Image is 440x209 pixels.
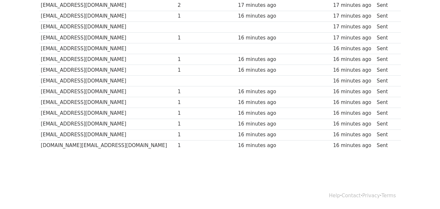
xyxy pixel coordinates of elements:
div: 1 [178,120,206,128]
div: 17 minutes ago [333,23,374,31]
td: Sent [375,76,397,86]
td: Sent [375,43,397,54]
td: [EMAIL_ADDRESS][DOMAIN_NAME] [39,32,176,43]
td: [DOMAIN_NAME][EMAIL_ADDRESS][DOMAIN_NAME] [39,140,176,151]
td: [EMAIL_ADDRESS][DOMAIN_NAME] [39,54,176,65]
td: [EMAIL_ADDRESS][DOMAIN_NAME] [39,11,176,22]
td: Sent [375,129,397,140]
td: [EMAIL_ADDRESS][DOMAIN_NAME] [39,22,176,32]
div: 2 [178,2,206,9]
div: 16 minutes ago [333,67,374,74]
iframe: Chat Widget [407,178,440,209]
div: 16 minutes ago [238,99,283,106]
div: 1 [178,88,206,96]
td: [EMAIL_ADDRESS][DOMAIN_NAME] [39,97,176,108]
div: 16 minutes ago [333,45,374,52]
div: 16 minutes ago [333,110,374,117]
a: Terms [381,193,396,199]
div: 1 [178,56,206,63]
div: 17 minutes ago [333,34,374,42]
td: Sent [375,54,397,65]
td: [EMAIL_ADDRESS][DOMAIN_NAME] [39,129,176,140]
div: 16 minutes ago [238,12,283,20]
td: Sent [375,97,397,108]
div: 16 minutes ago [238,34,283,42]
div: 16 minutes ago [333,120,374,128]
td: Sent [375,32,397,43]
div: 16 minutes ago [333,142,374,149]
div: 1 [178,99,206,106]
td: Sent [375,65,397,76]
div: 16 minutes ago [238,56,283,63]
td: Sent [375,108,397,119]
div: 16 minutes ago [333,77,374,85]
td: [EMAIL_ADDRESS][DOMAIN_NAME] [39,86,176,97]
td: Sent [375,86,397,97]
td: [EMAIL_ADDRESS][DOMAIN_NAME] [39,119,176,129]
a: Privacy [362,193,380,199]
td: [EMAIL_ADDRESS][DOMAIN_NAME] [39,65,176,76]
div: 17 minutes ago [238,2,283,9]
div: 16 minutes ago [333,88,374,96]
div: 16 minutes ago [333,131,374,139]
td: Sent [375,119,397,129]
div: 17 minutes ago [333,12,374,20]
div: 16 minutes ago [333,99,374,106]
div: 1 [178,67,206,74]
td: Sent [375,11,397,22]
td: [EMAIL_ADDRESS][DOMAIN_NAME] [39,108,176,119]
div: 1 [178,142,206,149]
a: Help [329,193,340,199]
div: 16 minutes ago [238,120,283,128]
div: 16 minutes ago [238,67,283,74]
td: [EMAIL_ADDRESS][DOMAIN_NAME] [39,76,176,86]
td: Sent [375,140,397,151]
div: 1 [178,34,206,42]
div: 16 minutes ago [238,88,283,96]
div: 1 [178,12,206,20]
td: [EMAIL_ADDRESS][DOMAIN_NAME] [39,43,176,54]
td: Sent [375,22,397,32]
div: 16 minutes ago [238,110,283,117]
a: Contact [342,193,361,199]
div: 16 minutes ago [238,131,283,139]
div: 1 [178,110,206,117]
div: 17 minutes ago [333,2,374,9]
div: 16 minutes ago [238,142,283,149]
div: 1 [178,131,206,139]
div: 16 minutes ago [333,56,374,63]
